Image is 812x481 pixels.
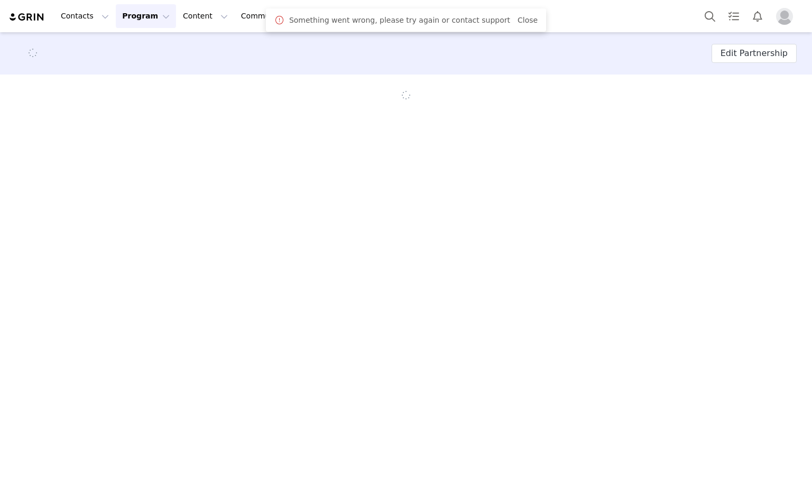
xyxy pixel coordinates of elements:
button: Search [698,4,722,28]
button: Edit Partnership [712,44,797,63]
span: Something went wrong, please try again or contact support [289,15,510,26]
a: Close [518,16,538,24]
button: Contacts [54,4,115,28]
a: Tasks [722,4,745,28]
a: Community [235,4,295,28]
img: placeholder-profile.jpg [776,8,793,25]
img: grin logo [8,12,45,22]
button: Content [177,4,234,28]
button: Program [116,4,176,28]
button: Profile [770,8,804,25]
button: Notifications [746,4,769,28]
